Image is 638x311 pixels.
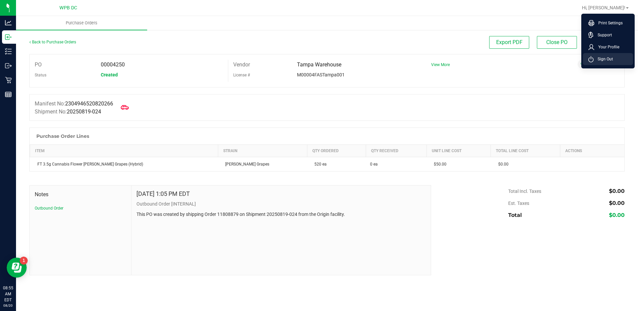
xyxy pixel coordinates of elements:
span: 2304946520820266 [65,100,113,107]
span: $50.00 [430,162,446,167]
th: Qty Received [366,145,427,157]
span: 20250819-024 [67,108,101,115]
span: $0.00 [609,200,625,206]
th: Total Line Cost [491,145,560,157]
span: Total [508,212,522,218]
inline-svg: Outbound [5,62,12,69]
inline-svg: Inbound [5,34,12,40]
span: Tampa Warehouse [297,61,341,68]
span: 0 ea [370,161,378,167]
span: $0.00 [495,162,509,167]
a: Purchase Orders [16,16,147,30]
span: $0.00 [609,212,625,218]
span: Print Settings [594,20,623,26]
th: Strain [218,145,307,157]
span: Est. Taxes [508,201,529,206]
span: WPB DC [59,5,77,11]
li: Sign Out [583,53,633,65]
span: 00004250 [101,61,125,68]
th: Qty Ordered [307,145,366,157]
span: $0.00 [609,188,625,194]
inline-svg: Retail [5,77,12,83]
div: FT 3.5g Cannabis Flower [PERSON_NAME] Grapes (Hybrid) [34,161,214,167]
th: Item [30,145,218,157]
button: Export PDF [489,36,529,49]
span: M00004FASTampa001 [297,72,345,77]
a: Back to Purchase Orders [29,40,76,44]
th: Actions [560,145,624,157]
p: This PO was created by shipping Order 11808879 on Shipment 20250819-024 from the Origin facility. [136,211,426,218]
button: Outbound Order [35,205,63,211]
label: Vendor [233,60,250,70]
iframe: Resource center unread badge [20,257,28,265]
inline-svg: Inventory [5,48,12,55]
label: Shipment No: [35,108,101,116]
p: 08:55 AM EDT [3,285,13,303]
a: Support [588,32,630,38]
iframe: Resource center [7,258,27,278]
span: Notes [35,191,126,199]
span: Mark as Arrived [118,101,131,114]
label: PO [35,60,42,70]
span: Created [101,72,118,77]
label: Manifest No: [35,100,113,108]
span: Support [594,32,612,38]
span: Close PO [546,39,568,45]
a: View More [431,62,450,67]
span: Hi, [PERSON_NAME]! [582,5,625,10]
button: Close PO [537,36,577,49]
inline-svg: Reports [5,91,12,98]
p: 08/20 [3,303,13,308]
span: Sign Out [594,56,613,62]
span: Export PDF [496,39,523,45]
label: License # [233,70,250,80]
span: Your Profile [594,44,619,50]
h4: [DATE] 1:05 PM EDT [136,191,190,197]
th: Unit Line Cost [426,145,491,157]
span: Attach a document [578,60,587,69]
span: Purchase Orders [57,20,106,26]
span: [PERSON_NAME] Grapes [222,162,269,167]
span: 520 ea [311,162,327,167]
p: Outbound Order [INTERNAL] [136,201,426,208]
inline-svg: Analytics [5,19,12,26]
label: Status [35,70,46,80]
span: Total Incl. Taxes [508,189,541,194]
h1: Purchase Order Lines [36,133,89,139]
